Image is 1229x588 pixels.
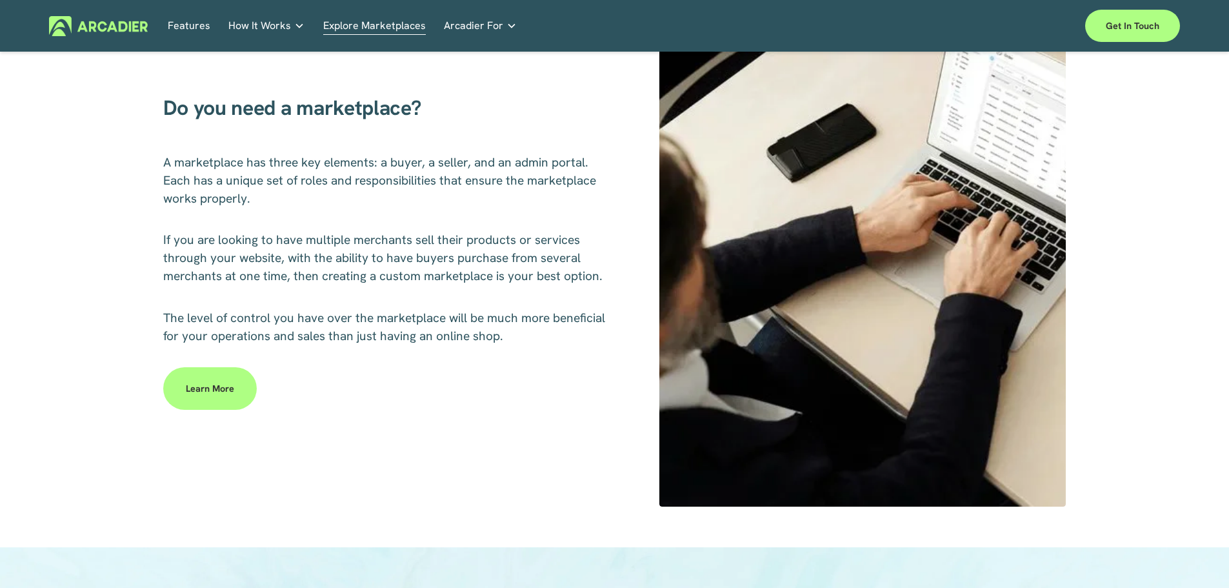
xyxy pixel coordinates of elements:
[49,16,148,36] img: Arcadier
[444,16,517,36] a: folder dropdown
[163,94,421,121] span: Do you need a marketplace?
[1164,526,1229,588] iframe: Chat Widget
[1085,10,1180,42] a: Get in touch
[163,154,599,207] span: A marketplace has three key elements: a buyer, a seller, and an admin portal. Each has a unique s...
[168,16,210,36] a: Features
[163,367,257,410] a: Learn more
[228,17,291,35] span: How It Works
[323,16,426,36] a: Explore Marketplaces
[163,232,603,284] span: If you are looking to have multiple merchants sell their products or services through your websit...
[163,310,608,344] span: The level of control you have over the marketplace will be much more beneficial for your operatio...
[444,17,503,35] span: Arcadier For
[228,16,305,36] a: folder dropdown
